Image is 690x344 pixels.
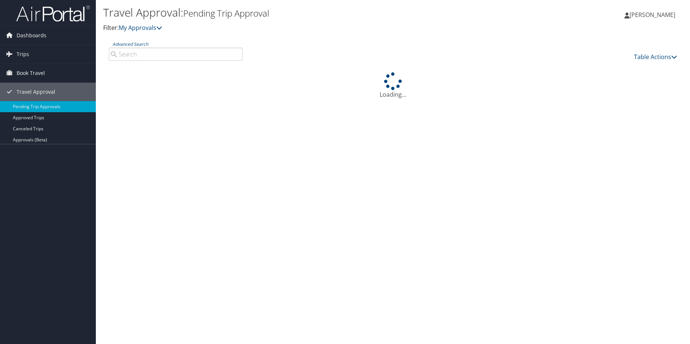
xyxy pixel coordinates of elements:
span: Book Travel [17,64,45,82]
p: Filter: [103,23,489,33]
span: Travel Approval [17,83,55,101]
a: My Approvals [119,24,162,32]
span: Trips [17,45,29,63]
h1: Travel Approval: [103,5,489,20]
a: Advanced Search [112,41,148,47]
a: [PERSON_NAME] [624,4,683,26]
div: Loading... [103,72,683,99]
small: Pending Trip Approval [183,7,269,19]
input: Advanced Search [109,48,243,61]
span: [PERSON_NAME] [630,11,675,19]
span: Dashboards [17,26,46,45]
img: airportal-logo.png [16,5,90,22]
a: Table Actions [634,53,677,61]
